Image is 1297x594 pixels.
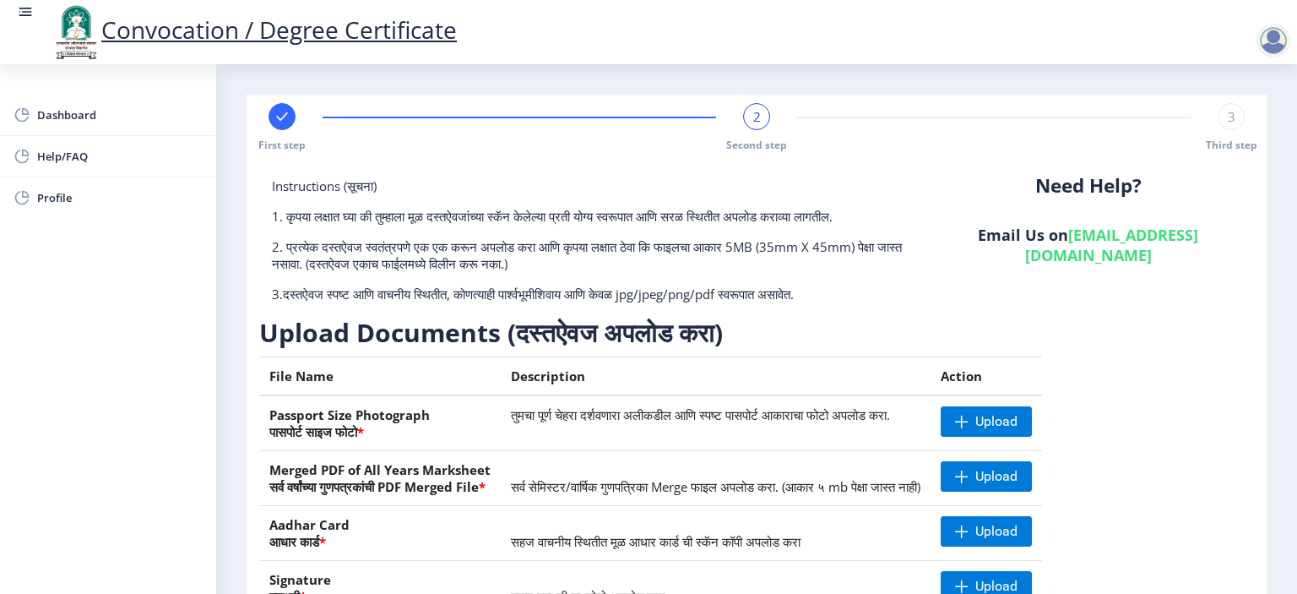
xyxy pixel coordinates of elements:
p: 1. कृपया लक्षात घ्या की तुम्हाला मूळ दस्तऐवजांच्या स्कॅन केलेल्या प्रती योग्य स्वरूपात आणि सरळ स्... [272,208,909,225]
span: Upload [975,468,1018,485]
span: सर्व सेमिस्टर/वार्षिक गुणपत्रिका Merge फाइल अपलोड करा. (आकार ५ mb पेक्षा जास्त नाही) [511,478,920,495]
span: Dashboard [37,105,203,125]
p: 3.दस्तऐवज स्पष्ट आणि वाचनीय स्थितीत, कोणत्याही पार्श्वभूमीशिवाय आणि केवळ jpg/jpeg/png/pdf स्वरूपा... [272,286,909,302]
span: Upload [975,523,1018,540]
th: Description [501,357,931,396]
td: तुमचा पूर्ण चेहरा दर्शवणारा अलीकडील आणि स्पष्ट पासपोर्ट आकाराचा फोटो अपलोड करा. [501,395,931,451]
h6: Email Us on [935,225,1241,265]
p: 2. प्रत्येक दस्तऐवज स्वतंत्रपणे एक एक करून अपलोड करा आणि कृपया लक्षात ठेवा कि फाइलचा आकार 5MB (35... [272,238,909,272]
span: 3 [1228,108,1235,125]
span: First step [258,138,306,152]
span: सहज वाचनीय स्थितीत मूळ आधार कार्ड ची स्कॅन कॉपी अपलोड करा [511,533,800,550]
span: Help/FAQ [37,146,203,166]
a: [EMAIL_ADDRESS][DOMAIN_NAME] [1025,225,1199,265]
span: 2 [753,108,761,125]
span: Second step [726,138,787,152]
span: Instructions (सूचना) [272,177,377,194]
th: Merged PDF of All Years Marksheet सर्व वर्षांच्या गुणपत्रकांची PDF Merged File [259,451,501,506]
th: Action [931,357,1042,396]
img: logo [51,3,101,61]
h3: Upload Documents (दस्तऐवज अपलोड करा) [259,316,1083,350]
th: File Name [259,357,501,396]
th: Passport Size Photograph पासपोर्ट साइज फोटो [259,395,501,451]
a: Convocation / Degree Certificate [51,14,457,46]
b: Need Help? [1035,172,1142,199]
span: Profile [37,188,203,208]
span: Third step [1206,138,1257,152]
th: Aadhar Card आधार कार्ड [259,506,501,561]
span: Upload [975,413,1018,430]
